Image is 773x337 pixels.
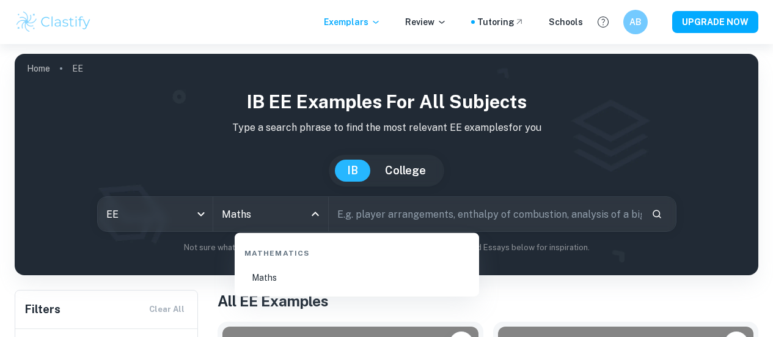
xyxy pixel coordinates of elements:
[647,204,667,224] button: Search
[240,264,474,292] li: Maths
[15,10,92,34] img: Clastify logo
[672,11,758,33] button: UPGRADE NOW
[373,160,438,182] button: College
[593,12,614,32] button: Help and Feedback
[27,60,50,77] a: Home
[307,206,324,223] button: Close
[24,88,749,116] h1: IB EE examples for all subjects
[15,54,758,275] img: profile cover
[98,197,213,231] div: EE
[218,290,758,312] h1: All EE Examples
[549,15,583,29] a: Schools
[329,197,642,231] input: E.g. player arrangements, enthalpy of combustion, analysis of a big city...
[629,15,643,29] h6: AB
[25,301,60,318] h6: Filters
[335,160,370,182] button: IB
[24,120,749,135] p: Type a search phrase to find the most relevant EE examples for you
[240,238,474,264] div: Mathematics
[324,15,381,29] p: Exemplars
[24,242,749,254] p: Not sure what to search for? You can always look through our example Extended Essays below for in...
[623,10,648,34] button: AB
[72,62,83,75] p: EE
[405,15,447,29] p: Review
[477,15,524,29] a: Tutoring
